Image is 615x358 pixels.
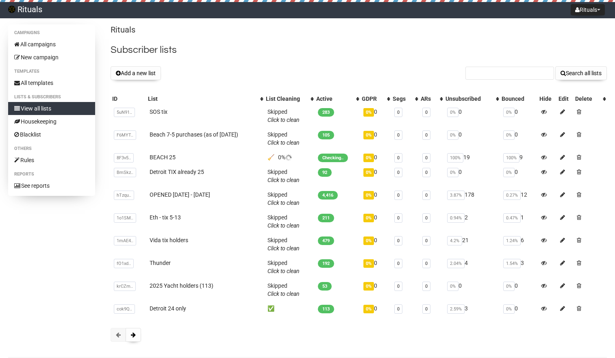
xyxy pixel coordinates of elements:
[360,150,391,165] td: 0
[447,213,465,223] span: 0.94%
[500,150,538,165] td: 9
[419,93,444,104] th: ARs: No sort applied, activate to apply an ascending sort
[447,304,465,314] span: 2.59%
[360,301,391,316] td: 0
[150,131,238,138] a: Beach 7-5 purchases (as of [DATE])
[8,38,95,51] a: All campaigns
[267,169,300,183] span: Skipped
[500,127,538,150] td: 0
[318,259,334,268] span: 192
[503,282,515,291] span: 0%
[360,278,391,301] td: 0
[425,132,428,138] a: 0
[425,110,428,115] a: 0
[114,153,134,163] span: 8F3v5..
[425,170,428,175] a: 0
[267,139,300,146] a: Click to clean
[500,210,538,233] td: 1
[447,130,459,140] span: 0%
[425,155,428,161] a: 0
[360,93,391,104] th: GDPR: No sort applied, activate to apply an ascending sort
[318,131,334,139] span: 105
[397,132,400,138] a: 0
[500,256,538,278] td: 3
[397,261,400,266] a: 0
[503,259,521,268] span: 1.54%
[539,95,555,103] div: Hide
[114,130,136,140] span: F6MYT..
[360,165,391,187] td: 0
[318,108,334,117] span: 283
[267,200,300,206] a: Click to clean
[150,154,176,161] a: BEACH 25
[447,153,463,163] span: 100%
[500,278,538,301] td: 0
[571,4,605,15] button: Rituals
[391,93,419,104] th: Segs: No sort applied, activate to apply an ascending sort
[444,256,500,278] td: 4
[114,236,136,245] span: 1mAE4..
[8,128,95,141] a: Blacklist
[397,306,400,312] a: 0
[267,117,300,123] a: Click to clean
[8,6,15,13] img: 2.png
[266,95,306,103] div: List Cleaning
[363,108,374,117] span: 0%
[558,95,572,103] div: Edit
[425,306,428,312] a: 0
[150,260,171,266] a: Thunder
[502,95,536,103] div: Bounced
[363,168,374,177] span: 0%
[503,191,521,200] span: 0.27%
[264,93,315,104] th: List Cleaning: No sort applied, activate to apply an ascending sort
[150,305,186,312] a: Detroit 24 only
[500,233,538,256] td: 6
[363,154,374,162] span: 0%
[444,278,500,301] td: 0
[425,238,428,243] a: 0
[150,169,204,175] a: Detroit TIX already 25
[111,66,161,80] button: Add a new list
[425,284,428,289] a: 0
[447,282,459,291] span: 0%
[503,213,521,223] span: 0.47%
[447,259,465,268] span: 2.04%
[444,127,500,150] td: 0
[267,260,300,274] span: Skipped
[503,153,519,163] span: 100%
[150,108,167,115] a: SOS tix
[397,193,400,198] a: 0
[444,93,500,104] th: Unsubscribed: No sort applied, activate to apply an ascending sort
[267,291,300,297] a: Click to clean
[360,210,391,233] td: 0
[503,130,515,140] span: 0%
[444,210,500,233] td: 2
[503,304,515,314] span: 0%
[500,165,538,187] td: 0
[503,108,515,117] span: 0%
[111,24,607,35] p: Rituals
[267,108,300,123] span: Skipped
[425,261,428,266] a: 0
[447,168,459,177] span: 0%
[360,233,391,256] td: 0
[538,93,557,104] th: Hide: No sort applied, sorting is disabled
[8,67,95,76] li: Templates
[114,259,134,268] span: fO1xd..
[114,304,135,314] span: cok9Q..
[363,236,374,245] span: 0%
[318,236,334,245] span: 479
[318,282,332,291] span: 53
[363,191,374,200] span: 0%
[447,108,459,117] span: 0%
[318,214,334,222] span: 211
[264,150,315,165] td: 🧹 0%
[264,301,315,316] td: ✅
[111,93,146,104] th: ID: No sort applied, sorting is disabled
[360,256,391,278] td: 0
[315,93,360,104] th: Active: No sort applied, activate to apply an ascending sort
[114,191,134,200] span: hTzqu..
[360,104,391,127] td: 0
[360,127,391,150] td: 0
[363,305,374,313] span: 0%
